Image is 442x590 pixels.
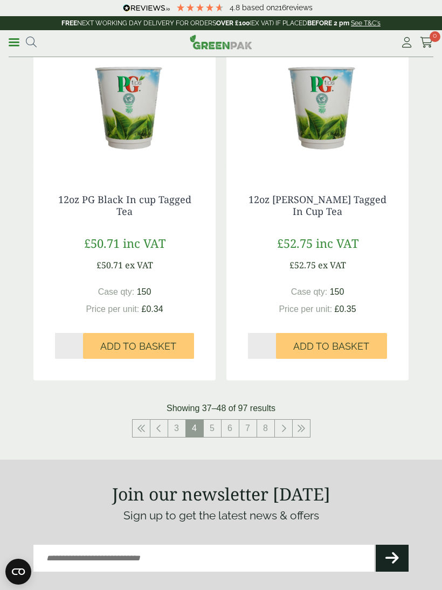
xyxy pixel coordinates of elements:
[33,507,409,524] p: Sign up to get the latest news & offers
[230,3,242,12] span: 4.8
[275,3,286,12] span: 216
[190,34,252,50] img: GreenPak Supplies
[279,304,332,314] span: Price per unit:
[186,420,203,437] span: 4
[430,31,440,42] span: 0
[335,304,356,314] span: £0.35
[316,235,358,251] span: inc VAT
[112,482,330,505] strong: Join our newsletter [DATE]
[123,4,170,12] img: REVIEWS.io
[137,287,151,296] span: 150
[242,3,275,12] span: Based on
[168,420,185,437] a: 3
[125,259,153,271] span: ex VAT
[58,193,191,218] a: 12oz PG Black In cup Tagged Tea
[420,34,433,51] a: 0
[83,333,194,359] button: Add to Basket
[286,3,313,12] span: reviews
[226,38,409,172] img: 12oz in cup pg white tea
[307,19,349,27] strong: BEFORE 2 pm
[33,38,216,172] img: PG tips
[96,259,123,271] span: £50.71
[123,235,165,251] span: inc VAT
[330,287,344,296] span: 150
[98,287,135,296] span: Case qty:
[176,3,224,12] div: 4.79 Stars
[5,559,31,585] button: Open CMP widget
[257,420,274,437] a: 8
[61,19,77,27] strong: FREE
[291,287,328,296] span: Case qty:
[400,37,413,48] i: My Account
[293,341,369,352] span: Add to Basket
[100,341,176,352] span: Add to Basket
[276,333,387,359] button: Add to Basket
[248,193,386,218] a: 12oz [PERSON_NAME] Tagged In Cup Tea
[216,19,250,27] strong: OVER £100
[204,420,221,437] a: 5
[84,235,120,251] span: £50.71
[351,19,381,27] a: See T&C's
[86,304,139,314] span: Price per unit:
[239,420,257,437] a: 7
[167,402,275,415] p: Showing 37–48 of 97 results
[277,235,313,251] span: £52.75
[142,304,163,314] span: £0.34
[222,420,239,437] a: 6
[318,259,346,271] span: ex VAT
[420,37,433,48] i: Cart
[289,259,316,271] span: £52.75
